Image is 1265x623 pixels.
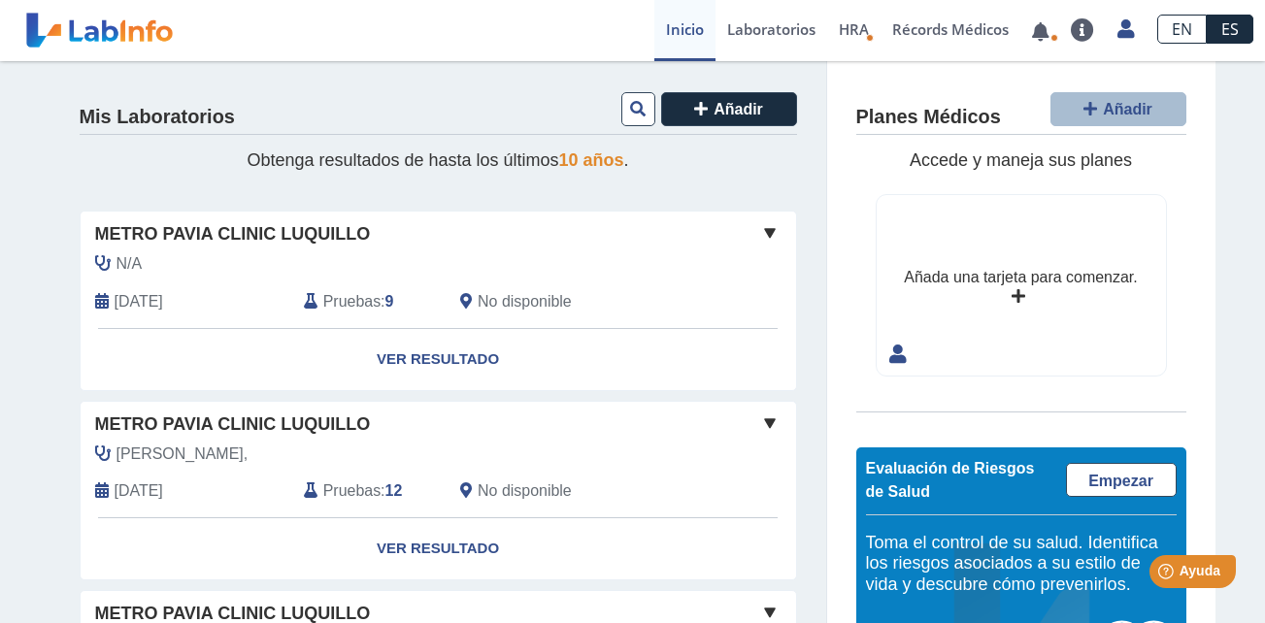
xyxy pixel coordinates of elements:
[866,460,1035,500] span: Evaluación de Riesgos de Salud
[323,290,381,313] span: Pruebas
[289,479,446,503] div: :
[80,106,235,129] h4: Mis Laboratorios
[385,293,394,310] b: 9
[839,19,869,39] span: HRA
[1092,547,1244,602] iframe: Help widget launcher
[95,411,371,438] span: Metro Pavia Clinic Luquillo
[1088,473,1153,489] span: Empezar
[661,92,797,126] button: Añadir
[385,482,403,499] b: 12
[95,221,371,247] span: Metro Pavia Clinic Luquillo
[117,252,143,276] span: N/A
[1157,15,1207,44] a: EN
[856,106,1001,129] h4: Planes Médicos
[1050,92,1186,126] button: Añadir
[247,150,628,170] span: Obtenga resultados de hasta los últimos .
[1103,101,1152,117] span: Añadir
[714,101,763,117] span: Añadir
[904,266,1137,289] div: Añada una tarjeta para comenzar.
[115,290,163,313] span: 2025-09-25
[910,150,1132,170] span: Accede y maneja sus planes
[866,533,1177,596] h5: Toma el control de su salud. Identifica los riesgos asociados a su estilo de vida y descubre cómo...
[478,479,572,503] span: No disponible
[81,518,796,579] a: Ver Resultado
[323,479,381,503] span: Pruebas
[1207,15,1253,44] a: ES
[1066,463,1177,497] a: Empezar
[117,443,249,466] span: Robles,
[289,290,446,313] div: :
[559,150,624,170] span: 10 años
[81,329,796,390] a: Ver Resultado
[115,479,163,503] span: 2025-03-17
[478,290,572,313] span: No disponible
